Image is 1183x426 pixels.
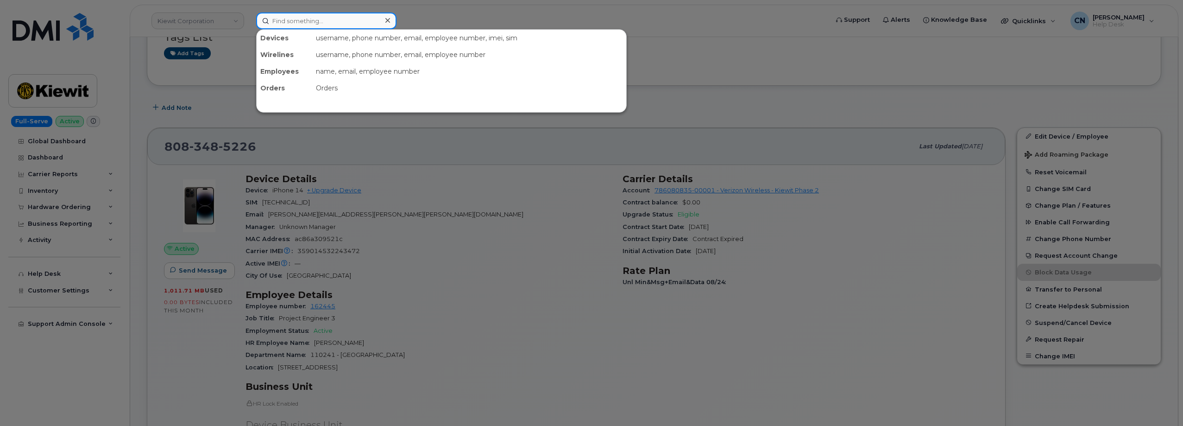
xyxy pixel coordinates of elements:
[257,80,312,96] div: Orders
[1143,386,1176,419] iframe: Messenger Launcher
[312,46,626,63] div: username, phone number, email, employee number
[257,30,312,46] div: Devices
[256,13,396,29] input: Find something...
[312,30,626,46] div: username, phone number, email, employee number, imei, sim
[257,46,312,63] div: Wirelines
[257,63,312,80] div: Employees
[312,80,626,96] div: Orders
[312,63,626,80] div: name, email, employee number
